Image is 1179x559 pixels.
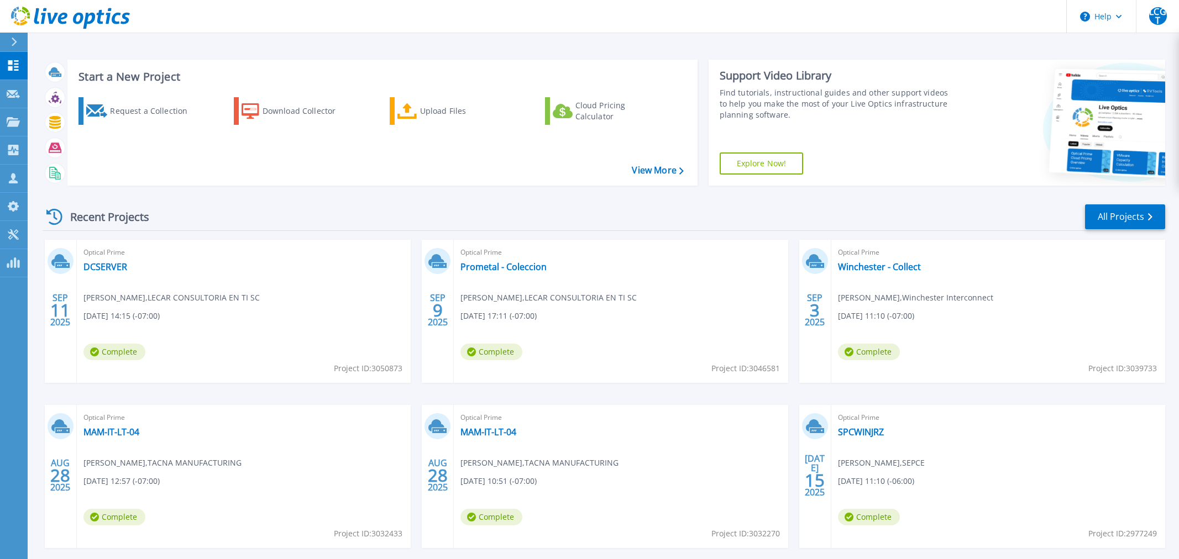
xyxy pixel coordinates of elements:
span: Project ID: 2977249 [1088,528,1157,540]
span: Complete [83,509,145,525]
span: Complete [460,344,522,360]
a: Upload Files [390,97,513,125]
span: [DATE] 12:57 (-07:00) [83,475,160,487]
span: [PERSON_NAME] , SEPCE [838,457,925,469]
span: Complete [83,344,145,360]
span: 11 [50,305,70,315]
div: Recent Projects [43,203,164,230]
span: Complete [460,509,522,525]
div: Download Collector [263,100,351,122]
div: SEP 2025 [50,290,71,330]
div: [DATE] 2025 [804,455,825,495]
span: Project ID: 3050873 [334,362,402,375]
span: Project ID: 3039733 [1088,362,1157,375]
h3: Start a New Project [78,71,683,83]
span: 28 [50,471,70,480]
div: Cloud Pricing Calculator [575,100,664,122]
span: 28 [428,471,448,480]
a: Cloud Pricing Calculator [545,97,668,125]
span: Optical Prime [83,246,404,259]
span: [DATE] 11:10 (-06:00) [838,475,914,487]
span: LCGT [1149,7,1167,25]
span: [DATE] 11:10 (-07:00) [838,310,914,322]
div: SEP 2025 [427,290,448,330]
a: MAM-IT-LT-04 [83,426,139,437]
div: Upload Files [420,100,509,122]
a: Explore Now! [720,152,804,175]
a: Download Collector [234,97,357,125]
span: Project ID: 3032433 [334,528,402,540]
div: AUG 2025 [427,455,448,495]
a: All Projects [1085,204,1165,229]
span: Complete [838,509,900,525]
a: Prometal - Coleccion [460,261,547,272]
a: SPCWINJRZ [838,426,884,437]
span: 9 [433,305,443,315]
span: Optical Prime [460,412,781,424]
span: [PERSON_NAME] , TACNA MANUFACTURING [83,457,242,469]
span: Complete [838,344,900,360]
span: [DATE] 10:51 (-07:00) [460,475,537,487]
a: View More [632,165,683,176]
span: [PERSON_NAME] , LECAR CONSULTORIA EN TI SC [83,292,260,304]
div: Request a Collection [110,100,198,122]
span: [PERSON_NAME] , TACNA MANUFACTURING [460,457,619,469]
span: [DATE] 14:15 (-07:00) [83,310,160,322]
div: SEP 2025 [804,290,825,330]
a: MAM-IT-LT-04 [460,426,516,437]
div: AUG 2025 [50,455,71,495]
span: [PERSON_NAME] , Winchester Interconnect [838,292,993,304]
div: Support Video Library [720,68,954,83]
a: Winchester - Collect [838,261,921,272]
span: Optical Prime [83,412,404,424]
span: Optical Prime [838,412,1159,424]
a: DCSERVER [83,261,127,272]
span: 3 [810,305,820,315]
span: Project ID: 3046581 [711,362,780,375]
span: 15 [805,476,825,485]
a: Request a Collection [78,97,202,125]
span: Project ID: 3032270 [711,528,780,540]
div: Find tutorials, instructional guides and other support videos to help you make the most of your L... [720,87,954,120]
span: [PERSON_NAME] , LECAR CONSULTORIA EN TI SC [460,292,637,304]
span: Optical Prime [460,246,781,259]
span: [DATE] 17:11 (-07:00) [460,310,537,322]
span: Optical Prime [838,246,1159,259]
